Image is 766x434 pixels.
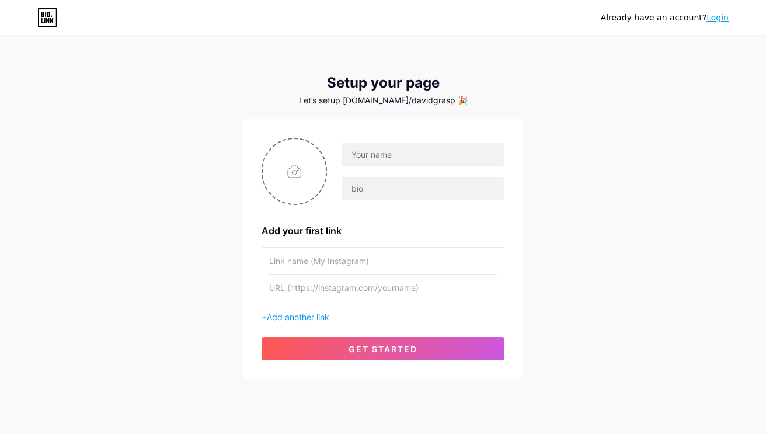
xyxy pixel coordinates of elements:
[262,311,504,323] div: +
[342,143,504,166] input: Your name
[269,248,497,274] input: Link name (My Instagram)
[243,96,523,105] div: Let’s setup [DOMAIN_NAME]/davidgrasp 🎉
[349,344,417,354] span: get started
[262,337,504,360] button: get started
[262,224,504,238] div: Add your first link
[267,312,329,322] span: Add another link
[706,13,729,22] a: Login
[269,275,497,301] input: URL (https://instagram.com/yourname)
[601,12,729,24] div: Already have an account?
[342,177,504,200] input: bio
[243,75,523,91] div: Setup your page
